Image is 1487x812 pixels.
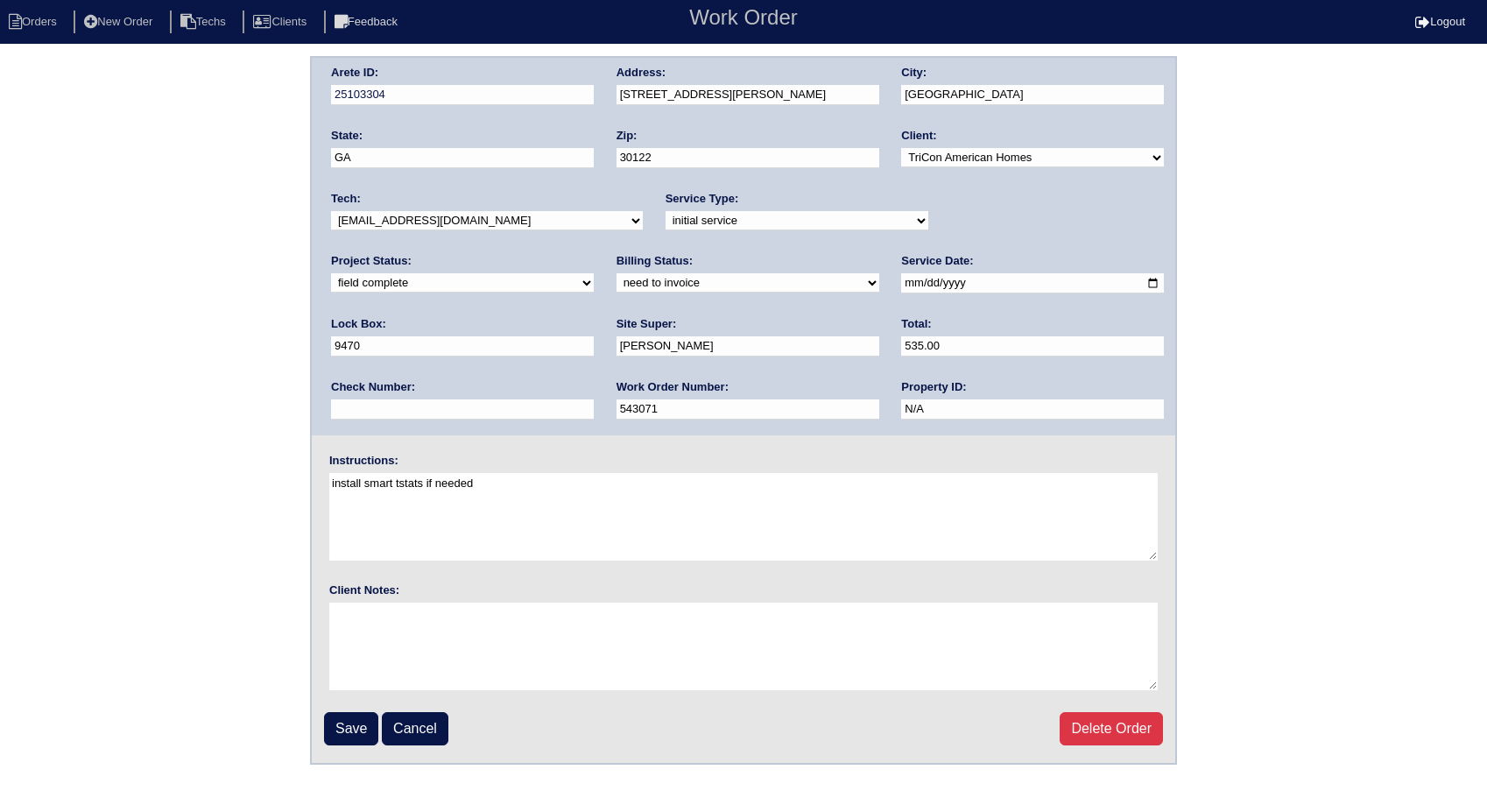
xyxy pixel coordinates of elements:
[617,316,677,332] label: Site Super:
[901,253,973,269] label: Service Date:
[324,712,378,745] input: Save
[617,253,693,269] label: Billing Status:
[331,65,378,81] label: Arete ID:
[74,15,166,28] a: New Order
[901,316,931,332] label: Total:
[901,128,936,144] label: Client:
[617,128,638,144] label: Zip:
[1415,15,1465,28] a: Logout
[170,15,240,28] a: Techs
[331,128,363,144] label: State:
[617,85,879,105] input: Enter a location
[324,11,412,34] li: Feedback
[243,11,321,34] li: Clients
[74,11,166,34] li: New Order
[331,253,412,269] label: Project Status:
[331,191,361,207] label: Tech:
[617,65,666,81] label: Address:
[617,379,729,395] label: Work Order Number:
[1060,712,1163,745] a: Delete Order
[382,712,448,745] a: Cancel
[666,191,739,207] label: Service Type:
[329,453,398,469] label: Instructions:
[901,65,927,81] label: City:
[331,316,386,332] label: Lock Box:
[329,583,399,598] label: Client Notes:
[170,11,240,34] li: Techs
[243,15,321,28] a: Clients
[329,473,1158,561] textarea: install smart tstats if needed
[901,379,966,395] label: Property ID:
[331,379,415,395] label: Check Number:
